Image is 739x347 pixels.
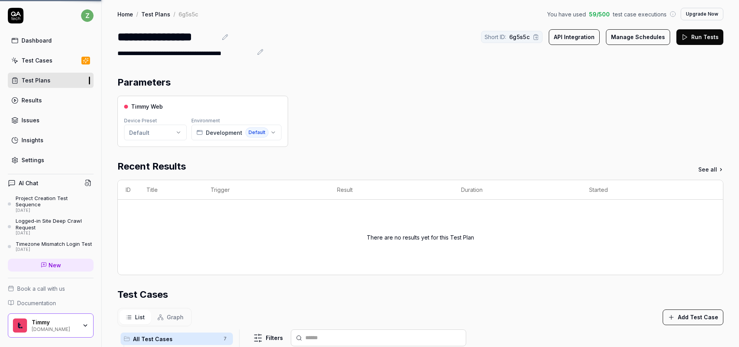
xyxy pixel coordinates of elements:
button: Timmy LogoTimmy[DOMAIN_NAME] [8,313,94,338]
th: ID [118,180,139,200]
a: Logged-in Site Deep Crawl Request[DATE] [8,218,94,236]
button: List [119,310,151,324]
h2: Test Cases [117,288,168,302]
span: All Test Cases [133,335,219,343]
a: Home [117,10,133,18]
span: 59 / 500 [589,10,610,18]
div: Default [129,129,150,137]
span: Book a call with us [17,284,65,293]
button: Graph [151,310,190,324]
span: 6g5s5c [509,33,530,41]
a: Settings [8,152,94,168]
div: [DATE] [16,231,94,236]
button: Add Test Case [663,309,723,325]
span: New [49,261,61,269]
div: [DATE] [16,247,92,252]
a: Book a call with us [8,284,94,293]
a: Timezone Mismatch Login Test[DATE] [8,241,94,252]
button: DevelopmentDefault [191,125,281,140]
span: Timmy Web [131,102,163,111]
span: 7 [220,334,230,343]
span: Development [206,129,242,137]
div: There are no results yet for this Test Plan [367,209,474,265]
h2: Recent Results [117,159,186,173]
a: Test Cases [8,53,94,68]
a: Dashboard [8,33,94,48]
a: Test Plans [141,10,170,18]
button: Default [124,125,187,140]
a: Issues [8,113,94,128]
div: / [173,10,175,18]
div: Insights [22,136,43,144]
img: Timmy Logo [13,318,27,333]
span: Default [245,127,269,138]
div: [DATE] [16,208,94,213]
h4: AI Chat [19,179,38,187]
div: Project Creation Test Sequence [16,195,94,208]
div: Timezone Mismatch Login Test [16,241,92,247]
div: Settings [22,156,44,164]
div: Test Plans [22,76,50,84]
label: Device Preset [124,118,157,123]
th: Title [139,180,203,200]
th: Trigger [203,180,329,200]
th: Started [581,180,707,200]
div: Test Cases [22,56,52,64]
button: API Integration [549,29,600,45]
div: / [136,10,138,18]
div: Issues [22,116,40,124]
span: Short ID: [485,33,506,41]
span: z [81,9,94,22]
th: Result [329,180,453,200]
a: New [8,259,94,272]
div: Logged-in Site Deep Crawl Request [16,218,94,231]
span: Graph [167,313,184,321]
div: Dashboard [22,36,52,45]
a: Project Creation Test Sequence[DATE] [8,195,94,213]
a: Insights [8,132,94,148]
button: Filters [249,330,288,346]
span: Documentation [17,299,56,307]
div: Timmy [32,319,77,326]
button: Upgrade Now [681,8,723,20]
a: Results [8,93,94,108]
button: z [81,8,94,23]
label: Environment [191,118,220,123]
button: Manage Schedules [606,29,670,45]
span: You have used [547,10,586,18]
div: [DOMAIN_NAME] [32,326,77,332]
span: test case executions [613,10,667,18]
a: See all [698,165,723,173]
div: 6g5s5c [178,10,198,18]
h2: Parameters [117,75,171,89]
button: Run Tests [676,29,723,45]
a: Documentation [8,299,94,307]
a: Test Plans [8,73,94,88]
div: Results [22,96,42,104]
th: Duration [453,180,581,200]
span: List [135,313,145,321]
